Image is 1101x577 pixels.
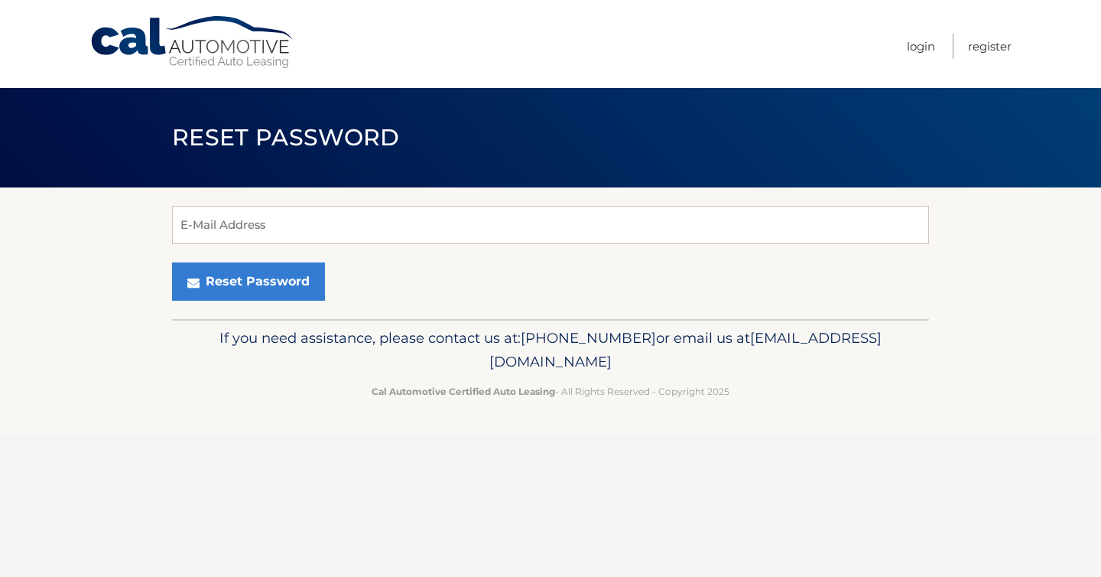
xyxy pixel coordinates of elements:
input: E-Mail Address [172,206,929,244]
span: Reset Password [172,123,399,152]
p: - All Rights Reserved - Copyright 2025 [182,383,919,399]
strong: Cal Automotive Certified Auto Leasing [372,386,555,397]
span: [PHONE_NUMBER] [521,329,656,347]
a: Cal Automotive [89,15,296,70]
a: Login [907,34,935,59]
button: Reset Password [172,262,325,301]
a: Register [968,34,1012,59]
p: If you need assistance, please contact us at: or email us at [182,326,919,375]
